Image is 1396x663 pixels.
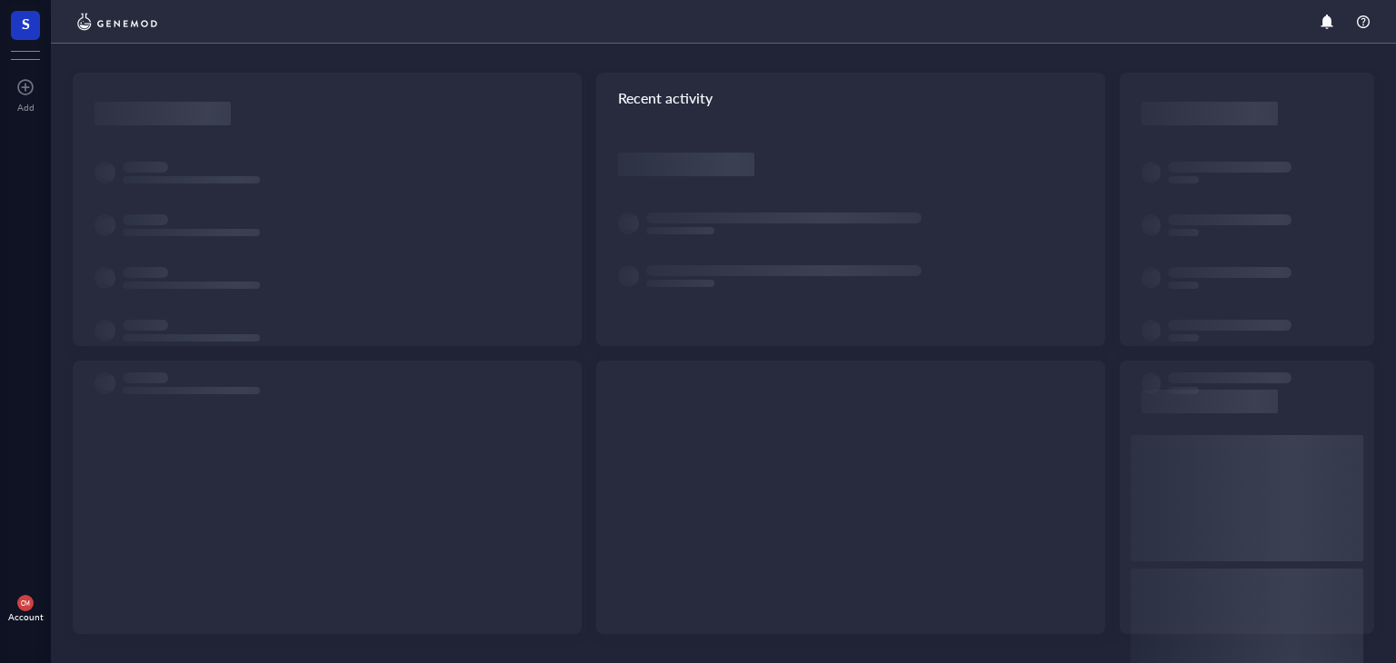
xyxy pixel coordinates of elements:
[8,611,44,622] div: Account
[596,73,1105,124] div: Recent activity
[21,599,30,607] span: CM
[17,102,35,113] div: Add
[73,11,162,33] img: genemod-logo
[22,12,30,35] span: S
